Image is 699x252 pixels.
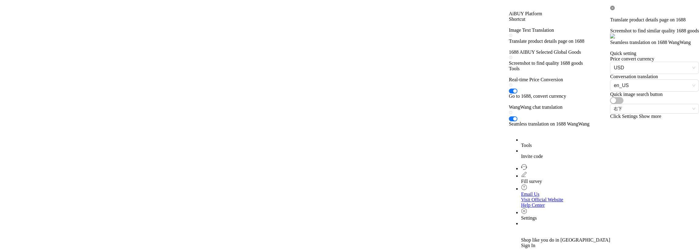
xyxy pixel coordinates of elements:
[521,243,535,248] span: Sign In
[610,34,615,38] img: ai-icon.png
[610,40,691,45] span: Seamless translation on 1688 WangWang
[509,60,583,66] span: Screenshot to find quality 1688 goods
[521,154,543,159] span: Invite code
[509,104,562,110] span: WangWang chat translation
[639,114,661,119] span: Show more
[521,192,539,197] span: Email Us
[521,237,610,243] span: Shop like you do in [GEOGRAPHIC_DATA]
[614,106,622,111] span: 右下
[521,192,610,197] a: Email Us
[509,66,520,71] span: Tools
[521,215,537,221] span: Settings
[521,203,610,208] a: Help Center
[509,49,581,55] span: 1688 AIBUY Selected Global Goods
[521,143,532,148] span: Tools
[521,203,545,208] span: Help Center
[509,93,566,99] span: Go to 1688, convert currency
[614,80,695,91] span: en_US
[610,56,654,61] span: Price convert currency
[509,27,554,33] span: Image Text Translation
[610,114,621,119] span: Click
[521,197,563,202] span: Visit Official Website
[622,114,638,119] span: Settings
[509,16,525,22] span: Shortcut
[509,121,590,126] span: Seamless translation on 1688 WangWang
[509,11,542,16] span: AiBUY Platform
[509,38,584,44] span: Translate product details page on 1688
[509,77,563,82] span: Real-time Price Conversion
[521,179,542,184] span: Fill survey
[610,51,636,56] span: Quick setting
[521,197,610,203] a: Visit Official Website
[610,74,658,79] span: Conversation translation
[610,28,699,33] span: Screenshot to find similar quality 1688 goods
[610,17,686,22] span: Translate product details page on 1688
[610,92,662,97] span: Quick image search button
[614,62,695,74] span: USD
